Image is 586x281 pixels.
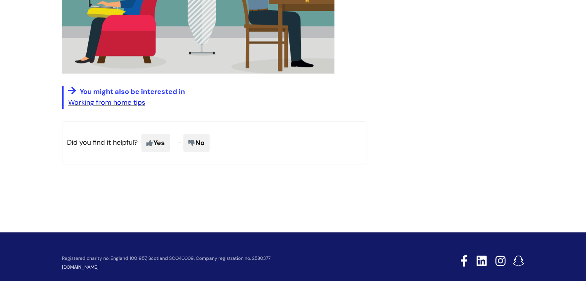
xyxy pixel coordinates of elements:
span: No [183,134,210,152]
a: Working from home tips [68,98,145,107]
p: Did you find it helpful? [62,121,366,164]
span: Yes [141,134,170,152]
span: You might also be interested in [80,87,185,96]
a: [DOMAIN_NAME] [62,264,99,270]
p: Registered charity no. England 1001957, Scotland SCO40009. Company registration no. 2580377 [62,256,406,261]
